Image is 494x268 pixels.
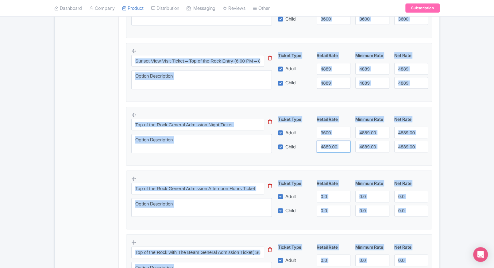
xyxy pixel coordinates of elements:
[355,13,389,25] input: 0.0
[276,52,314,59] div: Ticket Type
[355,141,389,152] input: 0.0
[355,127,389,138] input: 0.0
[355,255,389,266] input: 0.0
[394,141,428,152] input: 0.0
[131,119,264,130] input: Option Name
[394,13,428,25] input: 0.0
[353,244,392,250] div: Minimum Rate
[276,116,314,122] div: Ticket Type
[353,180,392,186] div: Minimum Rate
[392,244,430,250] div: Net Rate
[394,127,428,138] input: 0.0
[392,52,430,59] div: Net Rate
[285,129,296,136] label: Adult
[285,16,296,23] label: Child
[355,63,389,75] input: 0.0
[317,127,350,138] input: 0.0
[392,116,430,122] div: Net Rate
[276,180,314,186] div: Ticket Type
[405,4,440,13] a: Subscription
[131,183,264,194] input: Option Name
[314,52,353,59] div: Retail Rate
[317,63,350,75] input: 0.0
[131,247,264,258] input: Option Name
[317,77,350,89] input: 0.0
[355,77,389,89] input: 0.0
[353,52,392,59] div: Minimum Rate
[355,205,389,216] input: 0.0
[473,247,488,262] div: Open Intercom Messenger
[392,180,430,186] div: Net Rate
[276,244,314,250] div: Ticket Type
[285,207,296,214] label: Child
[394,191,428,202] input: 0.0
[355,191,389,202] input: 0.0
[131,55,264,67] input: Option Name
[314,244,353,250] div: Retail Rate
[285,257,296,264] label: Adult
[394,255,428,266] input: 0.0
[317,13,350,25] input: 0.0
[394,63,428,75] input: 0.0
[317,191,350,202] input: 0.0
[317,141,350,152] input: 0.0
[353,116,392,122] div: Minimum Rate
[285,65,296,72] label: Adult
[317,255,350,266] input: 0.0
[314,180,353,186] div: Retail Rate
[285,79,296,86] label: Child
[317,205,350,216] input: 0.0
[285,193,296,200] label: Adult
[314,116,353,122] div: Retail Rate
[394,77,428,89] input: 0.0
[394,205,428,216] input: 0.0
[285,144,296,151] label: Child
